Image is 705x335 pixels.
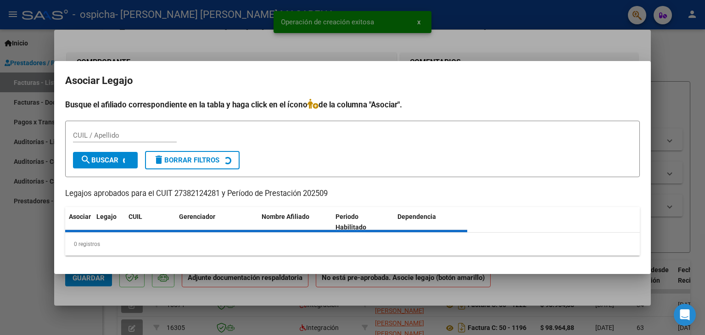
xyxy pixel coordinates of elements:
[153,156,219,164] span: Borrar Filtros
[175,207,258,237] datatable-header-cell: Gerenciador
[73,152,138,168] button: Buscar
[65,188,640,200] p: Legajos aprobados para el CUIT 27382124281 y Período de Prestación 202509
[332,207,394,237] datatable-header-cell: Periodo Habilitado
[394,207,468,237] datatable-header-cell: Dependencia
[179,213,215,220] span: Gerenciador
[96,213,117,220] span: Legajo
[93,207,125,237] datatable-header-cell: Legajo
[65,233,640,256] div: 0 registros
[65,72,640,89] h2: Asociar Legajo
[336,213,366,231] span: Periodo Habilitado
[674,304,696,326] div: Open Intercom Messenger
[258,207,332,237] datatable-header-cell: Nombre Afiliado
[80,154,91,165] mat-icon: search
[129,213,142,220] span: CUIL
[65,207,93,237] datatable-header-cell: Asociar
[145,151,240,169] button: Borrar Filtros
[69,213,91,220] span: Asociar
[262,213,309,220] span: Nombre Afiliado
[125,207,175,237] datatable-header-cell: CUIL
[65,99,640,111] h4: Busque el afiliado correspondiente en la tabla y haga click en el ícono de la columna "Asociar".
[80,156,118,164] span: Buscar
[397,213,436,220] span: Dependencia
[153,154,164,165] mat-icon: delete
